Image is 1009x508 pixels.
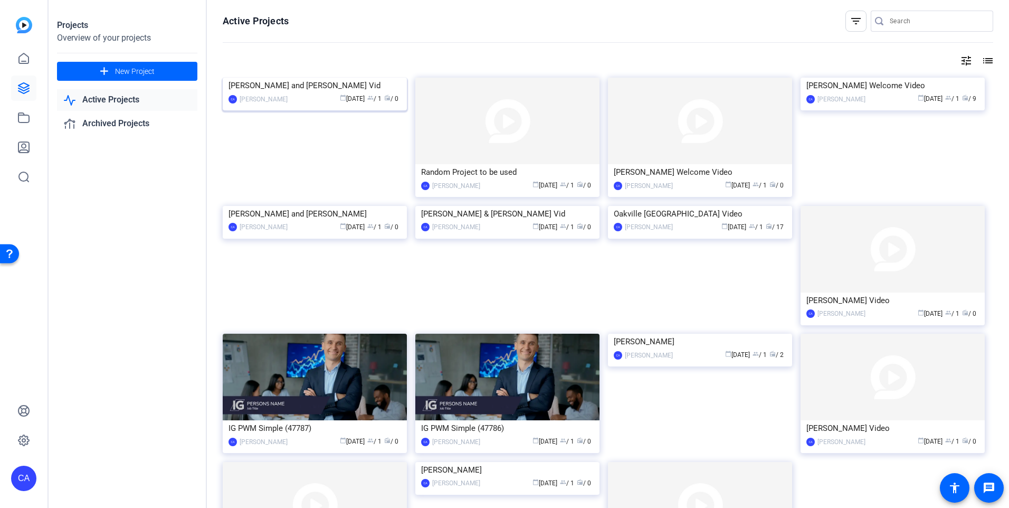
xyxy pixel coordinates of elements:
[806,309,815,318] div: CA
[725,182,750,189] span: [DATE]
[817,94,865,105] div: [PERSON_NAME]
[614,223,622,231] div: CA
[421,462,594,478] div: [PERSON_NAME]
[532,437,539,444] span: calendar_today
[725,181,731,187] span: calendar_today
[725,351,750,359] span: [DATE]
[918,309,924,316] span: calendar_today
[850,15,862,27] mat-icon: filter_list
[532,223,557,231] span: [DATE]
[560,438,574,445] span: / 1
[769,351,784,359] span: / 2
[240,94,288,105] div: [PERSON_NAME]
[721,223,746,231] span: [DATE]
[948,482,961,494] mat-icon: accessibility
[945,437,951,444] span: group
[753,181,759,187] span: group
[560,181,566,187] span: group
[421,182,430,190] div: CA
[367,438,382,445] span: / 1
[532,479,539,485] span: calendar_today
[753,351,767,359] span: / 1
[806,438,815,446] div: CA
[340,223,365,231] span: [DATE]
[421,164,594,180] div: Random Project to be used
[625,222,673,232] div: [PERSON_NAME]
[960,54,973,67] mat-icon: tune
[57,19,197,32] div: Projects
[340,223,346,229] span: calendar_today
[753,182,767,189] span: / 1
[577,223,591,231] span: / 0
[421,438,430,446] div: CA
[769,181,776,187] span: radio
[560,223,566,229] span: group
[769,182,784,189] span: / 0
[962,437,968,444] span: radio
[945,309,951,316] span: group
[340,95,346,101] span: calendar_today
[962,310,976,317] span: / 0
[766,223,772,229] span: radio
[384,223,398,231] span: / 0
[432,478,480,488] div: [PERSON_NAME]
[981,54,993,67] mat-icon: list
[432,437,480,447] div: [PERSON_NAME]
[367,95,374,101] span: group
[560,437,566,444] span: group
[614,182,622,190] div: CA
[983,482,995,494] mat-icon: message
[367,223,374,229] span: group
[625,350,673,361] div: [PERSON_NAME]
[962,95,968,101] span: radio
[384,223,391,229] span: radio
[57,89,197,111] a: Active Projects
[962,438,976,445] span: / 0
[223,15,289,27] h1: Active Projects
[560,479,574,487] span: / 1
[560,479,566,485] span: group
[57,113,197,135] a: Archived Projects
[817,308,865,319] div: [PERSON_NAME]
[367,95,382,102] span: / 1
[769,351,776,357] span: radio
[384,95,391,101] span: radio
[421,206,594,222] div: [PERSON_NAME] & [PERSON_NAME] Vid
[806,95,815,104] div: CA
[614,206,786,222] div: Oakville [GEOGRAPHIC_DATA] Video
[806,420,979,436] div: [PERSON_NAME] Video
[229,420,401,436] div: IG PWM Simple (47787)
[532,438,557,445] span: [DATE]
[806,293,979,308] div: [PERSON_NAME] Video
[367,223,382,231] span: / 1
[945,95,959,102] span: / 1
[532,182,557,189] span: [DATE]
[806,78,979,93] div: [PERSON_NAME] Welcome Video
[229,95,237,104] div: CA
[945,310,959,317] span: / 1
[367,437,374,444] span: group
[340,437,346,444] span: calendar_today
[98,65,111,78] mat-icon: add
[725,351,731,357] span: calendar_today
[577,182,591,189] span: / 0
[532,479,557,487] span: [DATE]
[614,351,622,360] div: CA
[240,222,288,232] div: [PERSON_NAME]
[614,164,786,180] div: [PERSON_NAME] Welcome Video
[577,223,583,229] span: radio
[421,420,594,436] div: IG PWM Simple (47786)
[229,223,237,231] div: CA
[384,95,398,102] span: / 0
[962,95,976,102] span: / 9
[918,310,943,317] span: [DATE]
[532,223,539,229] span: calendar_today
[384,437,391,444] span: radio
[432,181,480,191] div: [PERSON_NAME]
[229,78,401,93] div: [PERSON_NAME] and [PERSON_NAME] Vid
[577,181,583,187] span: radio
[421,479,430,487] div: CA
[962,309,968,316] span: radio
[749,223,755,229] span: group
[753,351,759,357] span: group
